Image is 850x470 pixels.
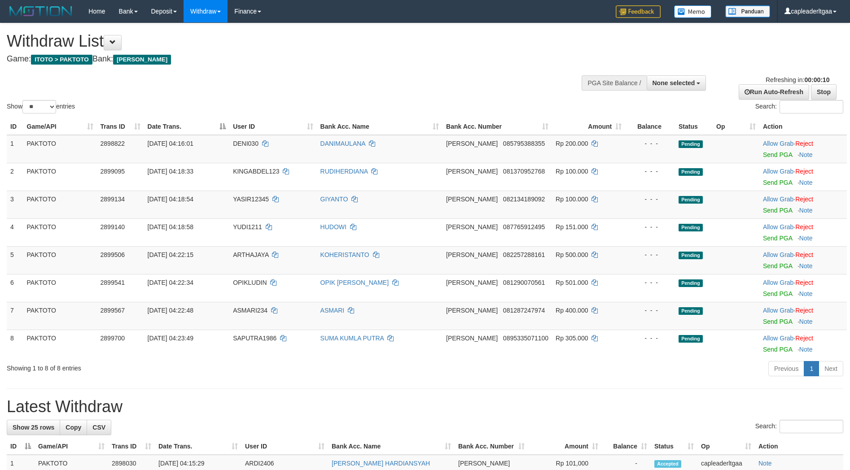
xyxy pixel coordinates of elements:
[602,438,651,455] th: Balance: activate to sort column ascending
[101,251,125,258] span: 2899506
[446,307,498,314] span: [PERSON_NAME]
[556,279,588,286] span: Rp 501.000
[763,179,792,186] a: Send PGA
[23,302,97,330] td: PAKTOTO
[629,334,671,343] div: - - -
[763,151,792,158] a: Send PGA
[7,100,75,113] label: Show entries
[759,218,847,246] td: ·
[148,279,193,286] span: [DATE] 04:22:34
[763,346,792,353] a: Send PGA
[446,140,498,147] span: [PERSON_NAME]
[60,420,87,435] a: Copy
[7,438,35,455] th: ID: activate to sort column descending
[320,140,365,147] a: DANIMAULANA
[799,151,813,158] a: Note
[795,168,813,175] a: Reject
[556,140,588,147] span: Rp 200.000
[675,118,713,135] th: Status
[582,75,646,91] div: PGA Site Balance /
[763,318,792,325] a: Send PGA
[446,223,498,231] span: [PERSON_NAME]
[23,163,97,191] td: PAKTOTO
[446,168,498,175] span: [PERSON_NAME]
[31,55,92,65] span: ITOTO > PAKTOTO
[674,5,712,18] img: Button%20Memo.svg
[7,32,558,50] h1: Withdraw List
[446,335,498,342] span: [PERSON_NAME]
[66,424,81,431] span: Copy
[148,307,193,314] span: [DATE] 04:22:48
[7,246,23,274] td: 5
[23,191,97,218] td: PAKTOTO
[7,118,23,135] th: ID
[763,279,795,286] span: ·
[320,196,348,203] a: GIYANTO
[795,335,813,342] a: Reject
[679,140,703,148] span: Pending
[725,5,770,17] img: panduan.png
[763,235,792,242] a: Send PGA
[616,5,661,18] img: Feedback.jpg
[148,251,193,258] span: [DATE] 04:22:15
[155,438,241,455] th: Date Trans.: activate to sort column ascending
[768,361,804,376] a: Previous
[446,279,498,286] span: [PERSON_NAME]
[233,168,280,175] span: KINGABDEL123
[148,140,193,147] span: [DATE] 04:16:01
[799,318,813,325] a: Note
[625,118,675,135] th: Balance
[229,118,316,135] th: User ID: activate to sort column ascending
[763,335,795,342] span: ·
[799,207,813,214] a: Note
[7,4,75,18] img: MOTION_logo.png
[233,251,268,258] span: ARTHAJAYA
[651,438,697,455] th: Status: activate to sort column ascending
[679,307,703,315] span: Pending
[13,424,54,431] span: Show 25 rows
[763,251,793,258] a: Allow Grab
[7,218,23,246] td: 4
[97,118,144,135] th: Trans ID: activate to sort column ascending
[759,163,847,191] td: ·
[320,279,389,286] a: OPIK [PERSON_NAME]
[241,438,328,455] th: User ID: activate to sort column ascending
[763,196,793,203] a: Allow Grab
[556,251,588,258] span: Rp 500.000
[7,274,23,302] td: 6
[148,335,193,342] span: [DATE] 04:23:49
[763,307,793,314] a: Allow Grab
[795,196,813,203] a: Reject
[233,196,269,203] span: YASIR12345
[320,251,369,258] a: KOHERISTANTO
[23,118,97,135] th: Game/API: activate to sort column ascending
[528,438,602,455] th: Amount: activate to sort column ascending
[763,168,795,175] span: ·
[101,223,125,231] span: 2899140
[654,460,681,468] span: Accepted
[23,218,97,246] td: PAKTOTO
[7,330,23,357] td: 8
[552,118,625,135] th: Amount: activate to sort column ascending
[144,118,230,135] th: Date Trans.: activate to sort column descending
[697,438,755,455] th: Op: activate to sort column ascending
[7,191,23,218] td: 3
[7,360,347,373] div: Showing 1 to 8 of 8 entries
[758,460,772,467] a: Note
[679,335,703,343] span: Pending
[101,168,125,175] span: 2899095
[503,335,548,342] span: Copy 0895335071100 to clipboard
[759,330,847,357] td: ·
[556,335,588,342] span: Rp 305.000
[101,140,125,147] span: 2898822
[7,302,23,330] td: 7
[763,251,795,258] span: ·
[108,438,155,455] th: Trans ID: activate to sort column ascending
[503,307,545,314] span: Copy 081287247974 to clipboard
[759,191,847,218] td: ·
[679,279,703,287] span: Pending
[795,279,813,286] a: Reject
[759,246,847,274] td: ·
[446,251,498,258] span: [PERSON_NAME]
[458,460,510,467] span: [PERSON_NAME]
